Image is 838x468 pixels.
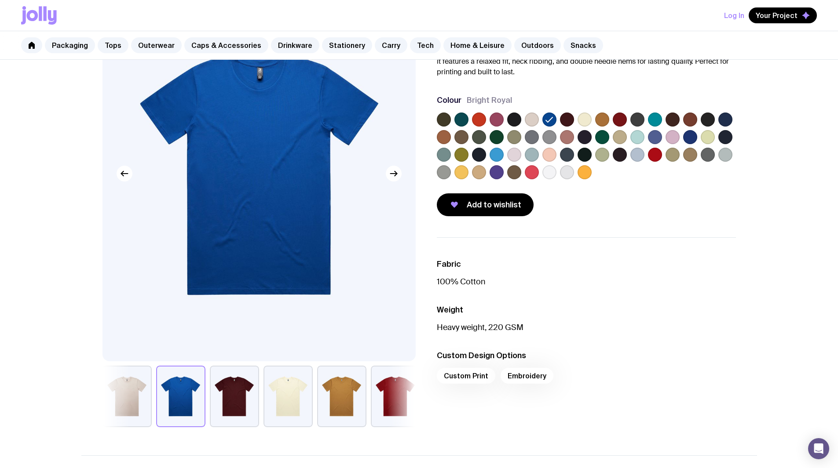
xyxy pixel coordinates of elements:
a: Drinkware [271,37,319,53]
h3: Colour [437,95,461,105]
button: Your Project [749,7,817,23]
p: The AS Colour Classic Tee is a heavyweight favorite. Crafted from 220 GSM combed cotton, it featu... [437,46,736,77]
button: Add to wishlist [437,193,534,216]
a: Packaging [45,37,95,53]
h3: Fabric [437,259,736,269]
a: Tech [410,37,441,53]
a: Tops [98,37,128,53]
h3: Custom Design Options [437,350,736,361]
p: Heavy weight, 220 GSM [437,322,736,333]
a: Caps & Accessories [184,37,268,53]
a: Carry [375,37,407,53]
p: 100% Cotton [437,276,736,287]
a: Home & Leisure [443,37,512,53]
div: Open Intercom Messenger [808,438,829,459]
button: Log In [724,7,744,23]
h3: Weight [437,305,736,315]
span: Your Project [756,11,798,20]
a: Snacks [564,37,603,53]
span: Bright Royal [467,95,512,105]
a: Outerwear [131,37,182,53]
a: Outdoors [514,37,561,53]
a: Stationery [322,37,372,53]
span: Add to wishlist [467,200,521,210]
